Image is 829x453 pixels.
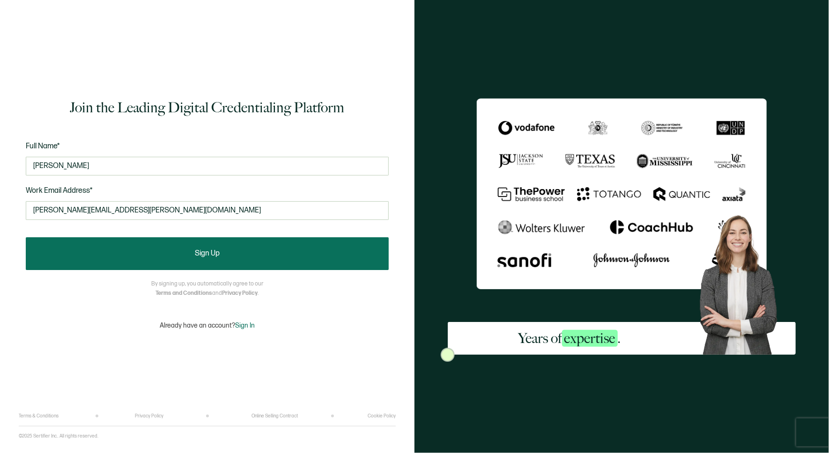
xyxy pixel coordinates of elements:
a: Privacy Policy [135,413,163,419]
p: ©2025 Sertifier Inc.. All rights reserved. [19,433,98,439]
button: Sign Up [26,237,389,270]
p: By signing up, you automatically agree to our and . [151,279,263,298]
span: Work Email Address* [26,186,93,195]
img: Sertifier Signup [441,348,455,362]
a: Privacy Policy [222,290,258,297]
input: Enter your work email address [26,201,389,220]
span: Sign Up [195,250,220,257]
img: Sertifier Signup - Years of <span class="strong-h">expertise</span>. [477,98,767,289]
span: expertise [562,330,618,347]
a: Terms & Conditions [19,413,59,419]
a: Cookie Policy [368,413,396,419]
a: Online Selling Contract [252,413,298,419]
img: Sertifier Signup - Years of <span class="strong-h">expertise</span>. Hero [691,208,796,355]
p: Already have an account? [160,321,255,329]
span: Sign In [235,321,255,329]
h2: Years of . [518,329,621,348]
a: Terms and Conditions [156,290,213,297]
span: Full Name* [26,142,60,151]
h1: Join the Leading Digital Credentialing Platform [70,98,345,117]
input: Jane Doe [26,157,389,175]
